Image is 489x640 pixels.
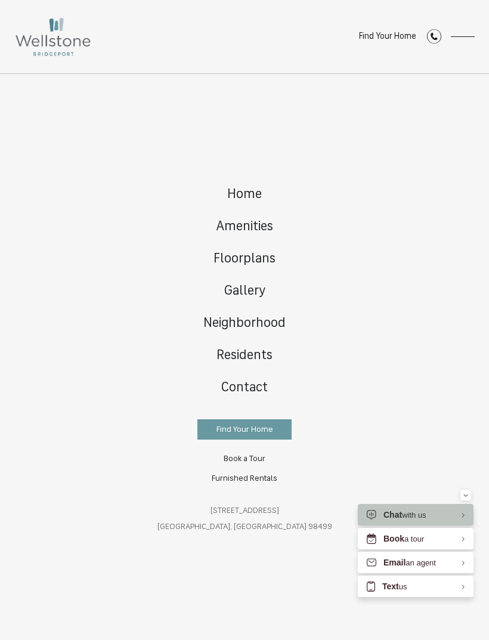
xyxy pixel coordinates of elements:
span: Book a Tour [224,455,265,463]
button: Open Menu [451,33,475,41]
div: Main [157,167,332,547]
a: Go to Floorplans [185,243,304,276]
a: Book a Tour [197,450,292,469]
a: Go to Gallery [185,276,304,308]
a: Furnished Rentals (opens in a new tab) [197,469,292,488]
span: Furnished Rentals [212,475,277,483]
a: Go to Home [185,179,304,211]
span: Residents [216,349,273,363]
span: Floorplans [213,252,276,266]
a: Go to Neighborhood [185,308,304,340]
span: Contact [221,381,268,395]
a: Get Directions to 12535 Bridgeport Way SW Lakewood, WA 98499 [157,507,332,531]
a: Find Your Home [359,32,416,41]
span: Home [227,188,262,202]
span: Neighborhood [203,317,286,330]
a: Go to Residents [185,340,304,372]
a: Find Your Home [197,419,292,440]
a: Call Us at (253) 642-8681 [427,29,441,45]
span: Find Your Home [216,426,273,434]
span: Amenities [216,220,273,234]
a: Go to Contact [185,372,304,404]
img: Wellstone [14,17,92,57]
a: Go to Amenities [185,211,304,243]
span: Gallery [224,285,265,298]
